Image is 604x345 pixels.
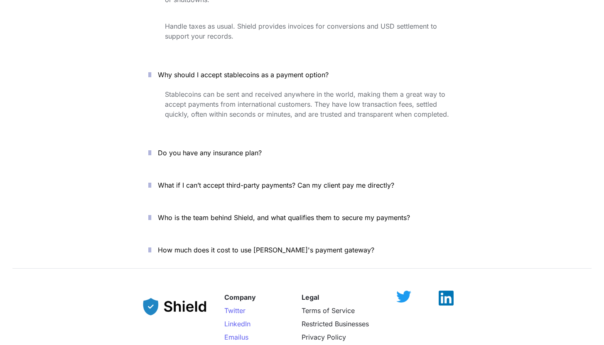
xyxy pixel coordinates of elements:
[158,149,262,157] span: Do you have any insurance plan?
[224,293,256,301] strong: Company
[136,62,468,88] button: Why should I accept stablecoins as a payment option?
[136,88,468,133] div: Why should I accept stablecoins as a payment option?
[158,181,394,189] span: What if I can’t accept third-party payments? Can my client pay me directly?
[302,320,369,328] a: Restricted Businesses
[165,90,449,118] span: Stablecoins can be sent and received anywhere in the world, making them a great way to accept pay...
[165,22,439,40] span: Handle taxes as usual. Shield provides invoices for conversions and USD settlement to support you...
[241,333,248,341] span: us
[158,213,410,222] span: Who is the team behind Shield, and what qualifies them to secure my payments?
[302,293,319,301] strong: Legal
[224,333,241,341] span: Email
[224,320,250,328] a: LinkedIn
[302,333,346,341] a: Privacy Policy
[158,71,329,79] span: Why should I accept stablecoins as a payment option?
[136,140,468,166] button: Do you have any insurance plan?
[302,306,355,315] a: Terms of Service
[136,237,468,263] button: How much does it cost to use [PERSON_NAME]'s payment gateway?
[158,246,374,254] span: How much does it cost to use [PERSON_NAME]'s payment gateway?
[136,172,468,198] button: What if I can’t accept third-party payments? Can my client pay me directly?
[224,333,248,341] a: Emailus
[136,205,468,230] button: Who is the team behind Shield, and what qualifies them to secure my payments?
[224,306,246,315] a: Twitter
